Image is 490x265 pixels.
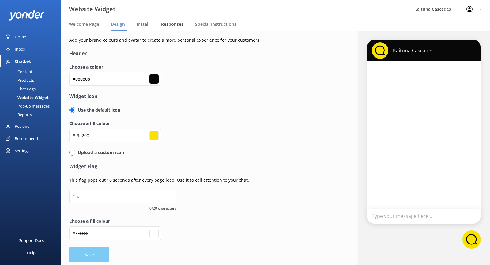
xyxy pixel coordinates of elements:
[27,247,36,259] div: Help
[161,21,183,27] span: Responses
[15,55,31,67] div: Chatbot
[4,67,32,76] div: Content
[69,93,334,100] h4: Widget icon
[15,120,29,132] div: Reviews
[69,177,334,184] p: This flag pops out 10 seconds after every page load. Use it to call attention to your chat.
[15,31,26,43] div: Home
[69,163,334,171] h4: Widget Flag
[15,43,25,55] div: Inbox
[367,209,481,224] div: Type your message here...
[9,10,44,20] img: yonder-white-logo.png
[75,107,120,113] p: Use the default icon
[4,93,61,102] a: Website Widget
[111,21,125,27] span: Design
[4,85,61,93] a: Chat Logs
[69,120,334,127] label: Choose a fill colour
[69,190,176,203] input: Chat
[4,102,50,110] div: Pop-up messages
[388,47,434,54] p: Kaituna Cascades
[69,218,334,225] label: Choose a fill colour
[4,67,61,76] a: Content
[69,21,99,27] span: Welcome Page
[15,132,38,145] div: Recommend
[19,234,44,247] div: Support Docs
[137,21,149,27] span: Install
[195,21,236,27] span: Special Instructions
[4,110,61,119] a: Reports
[4,93,49,102] div: Website Widget
[69,205,176,211] span: 0/20 characters
[69,50,334,58] h4: Header
[75,149,124,156] p: Upload a custom icon
[4,76,61,85] a: Products
[69,37,334,44] p: Add your brand colours and avatar to create a more personal experience for your customers.
[69,4,115,14] h3: Website Widget
[4,110,32,119] div: Reports
[4,85,36,93] div: Chat Logs
[15,145,29,157] div: Settings
[4,102,61,110] a: Pop-up messages
[69,226,161,240] input: #fcfcfcf
[69,64,334,70] label: Choose a colour
[4,76,34,85] div: Products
